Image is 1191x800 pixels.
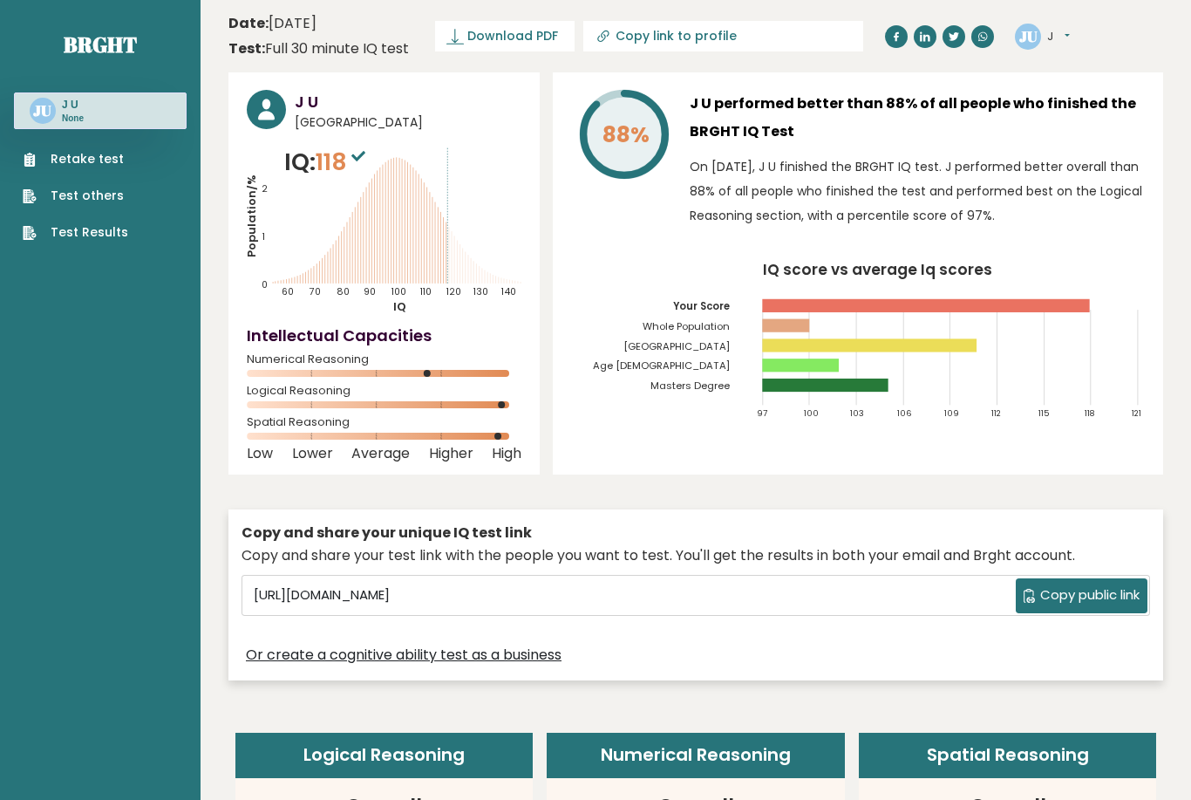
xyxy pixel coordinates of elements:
[446,285,461,298] tspan: 120
[991,407,1001,419] tspan: 112
[262,230,265,243] tspan: 1
[492,450,521,457] span: High
[247,356,521,363] span: Numerical Reasoning
[247,387,521,394] span: Logical Reasoning
[419,285,432,298] tspan: 110
[623,339,730,353] tspan: [GEOGRAPHIC_DATA]
[391,285,406,298] tspan: 100
[228,13,316,34] time: [DATE]
[295,90,521,113] h3: J U
[690,154,1145,228] p: On [DATE], J U finished the BRGHT IQ test. J performed better overall than 88% of all people who ...
[292,450,333,457] span: Lower
[23,187,128,205] a: Test others
[242,523,1150,544] div: Copy and share your unique IQ test link
[643,319,730,333] tspan: Whole Population
[295,113,521,132] span: [GEOGRAPHIC_DATA]
[1038,407,1050,419] tspan: 115
[859,733,1157,778] header: Spatial Reasoning
[804,407,819,419] tspan: 100
[284,145,370,180] p: IQ:
[62,98,84,112] h3: J U
[394,298,407,315] tspan: IQ
[34,100,52,120] text: JU
[602,120,650,150] tspan: 88%
[316,146,370,178] span: 118
[64,31,137,58] a: Brght
[228,38,265,58] b: Test:
[429,450,473,457] span: Higher
[247,419,521,426] span: Spatial Reasoning
[757,407,767,419] tspan: 97
[500,285,516,298] tspan: 140
[467,27,558,45] span: Download PDF
[851,407,865,419] tspan: 103
[1040,585,1140,605] span: Copy public link
[547,733,845,778] header: Numerical Reasoning
[764,259,993,280] tspan: IQ score vs average Iq scores
[262,278,268,291] tspan: 0
[897,407,912,419] tspan: 106
[364,285,376,298] tspan: 90
[473,285,488,298] tspan: 130
[690,90,1145,146] h3: J U performed better than 88% of all people who finished the BRGHT IQ Test
[246,645,561,666] a: Or create a cognitive ability test as a business
[262,183,268,196] tspan: 2
[944,407,959,419] tspan: 109
[235,733,534,778] header: Logical Reasoning
[1132,407,1141,419] tspan: 121
[247,450,273,457] span: Low
[23,150,128,168] a: Retake test
[337,285,350,298] tspan: 80
[282,285,294,298] tspan: 60
[1016,578,1147,613] button: Copy public link
[673,299,730,313] tspan: Your Score
[435,21,575,51] a: Download PDF
[351,450,410,457] span: Average
[593,359,730,373] tspan: Age [DEMOGRAPHIC_DATA]
[1019,25,1038,45] text: JU
[243,174,260,257] tspan: Population/%
[650,379,730,393] tspan: Masters Degree
[1085,407,1095,419] tspan: 118
[309,285,321,298] tspan: 70
[228,13,269,33] b: Date:
[242,545,1150,566] div: Copy and share your test link with the people you want to test. You'll get the results in both yo...
[228,38,409,59] div: Full 30 minute IQ test
[1047,28,1070,45] button: J
[247,324,521,347] h4: Intellectual Capacities
[62,113,84,125] p: None
[23,223,128,242] a: Test Results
